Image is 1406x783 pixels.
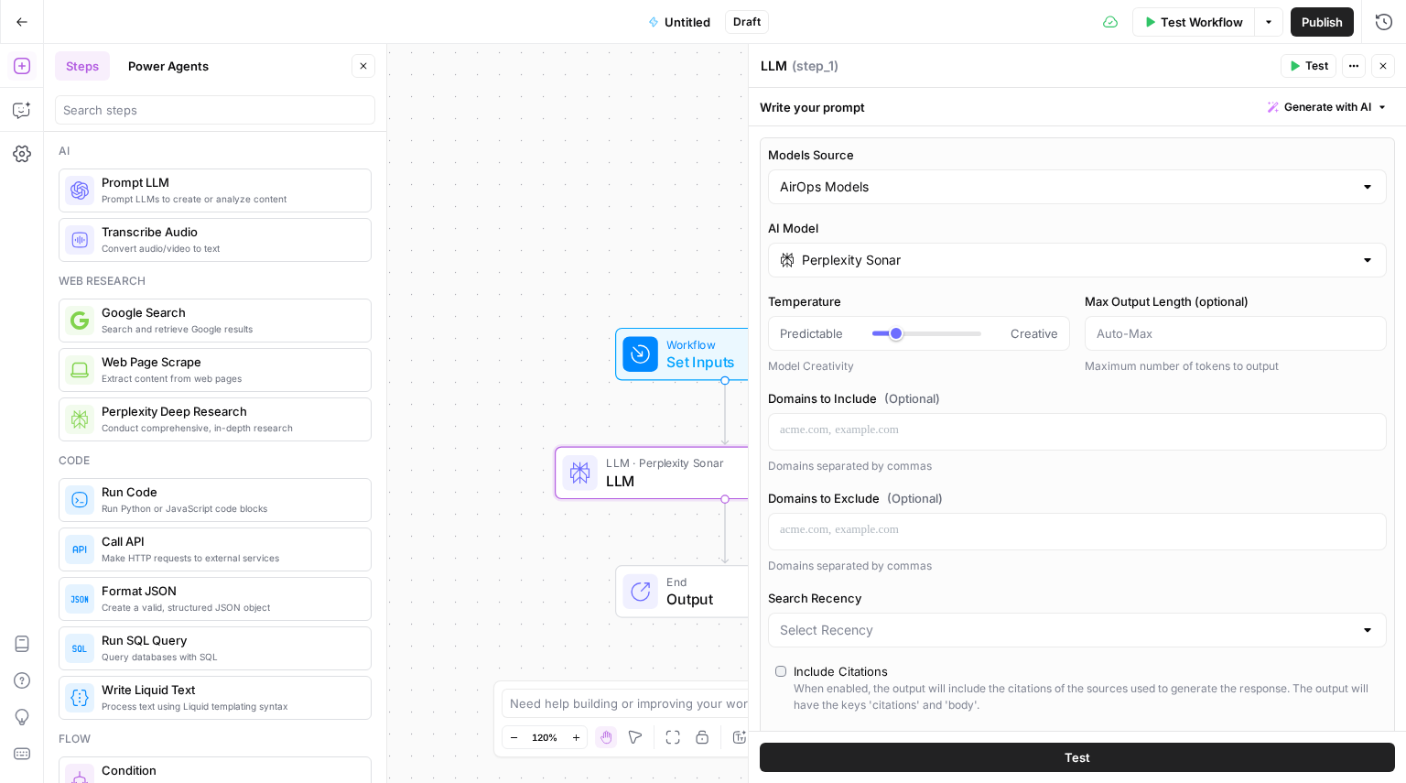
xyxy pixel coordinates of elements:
span: LLM · Perplexity Sonar [606,454,837,472]
span: Prompt LLM [102,173,356,191]
span: Draft [733,14,761,30]
g: Edge from step_1 to end [721,499,728,563]
span: Run Python or JavaScript code blocks [102,501,356,516]
div: When enabled, the output will include the citations of the sources used to generate the response.... [794,680,1379,713]
div: Domains separated by commas [768,458,1387,474]
button: Generate with AI [1260,95,1395,119]
div: Domains separated by commas [768,558,1387,574]
span: Make HTTP requests to external services [102,550,356,565]
button: Test [1281,54,1336,78]
span: Prompt LLMs to create or analyze content [102,191,356,206]
div: Ai [59,143,372,159]
span: LLM [606,470,837,492]
span: 120% [532,730,557,745]
div: Flow [59,731,372,747]
span: Test [1305,58,1328,74]
span: (Optional) [884,389,940,408]
div: Model Creativity [768,358,1070,375]
span: Write Liquid Text [102,680,356,699]
button: Test [760,743,1395,772]
span: Run Code [102,483,356,501]
input: Search steps [63,101,367,119]
div: Include Citations [794,662,888,680]
div: Maximum number of tokens to output [1085,358,1387,375]
div: EndOutput [555,565,895,618]
div: WorkflowSet InputsInputs [555,328,895,381]
label: Domains to Include [768,389,1387,408]
span: Run SQL Query [102,631,356,649]
span: Generate with AI [1284,99,1371,115]
div: LLM · Perplexity SonarLLMStep 1 [555,447,895,500]
span: Workflow [666,335,775,353]
span: Transcribe Audio [102,223,356,241]
input: Select a model [802,251,1353,269]
span: Set Inputs [666,351,775,373]
span: Untitled [665,13,710,31]
span: Test Workflow [1161,13,1243,31]
label: Search Recency [768,589,1387,607]
label: Temperature [768,292,1070,310]
label: Max Output Length (optional) [1085,292,1387,310]
button: Steps [55,51,110,81]
span: Query databases with SQL [102,649,356,664]
span: Process text using Liquid templating syntax [102,699,356,713]
span: Google Search [102,303,356,321]
span: Extract content from web pages [102,371,356,386]
div: Web research [59,273,372,289]
button: Untitled [637,7,721,37]
span: Conduct comprehensive, in-depth research [102,420,356,435]
span: Condition [102,761,356,779]
button: Publish [1291,7,1354,37]
div: Enable Streaming [794,728,892,746]
textarea: LLM [761,57,787,75]
input: Auto-Max [1097,324,1375,343]
span: End [666,573,816,591]
span: Creative [1011,324,1058,343]
button: Test Workflow [1132,7,1254,37]
label: Models Source [768,146,1387,164]
label: AI Model [768,219,1387,237]
span: Call API [102,532,356,550]
input: Include CitationsWhen enabled, the output will include the citations of the sources used to gener... [775,666,786,677]
span: (Optional) [887,489,943,507]
button: Power Agents [117,51,220,81]
span: Create a valid, structured JSON object [102,600,356,614]
input: AirOps Models [780,178,1353,196]
label: Domains to Exclude [768,489,1387,507]
span: Search and retrieve Google results [102,321,356,336]
span: Output [666,588,816,610]
span: Test [1065,748,1090,767]
span: Web Page Scrape [102,353,356,371]
g: Edge from start to step_1 [721,381,728,445]
span: Convert audio/video to text [102,241,356,256]
span: Publish [1302,13,1343,31]
div: Write your prompt [749,88,1406,125]
span: Perplexity Deep Research [102,402,356,420]
span: Predictable [780,324,843,343]
input: Select Recency [780,621,1353,639]
span: ( step_1 ) [792,57,838,75]
div: Code [59,452,372,469]
span: Format JSON [102,582,356,600]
